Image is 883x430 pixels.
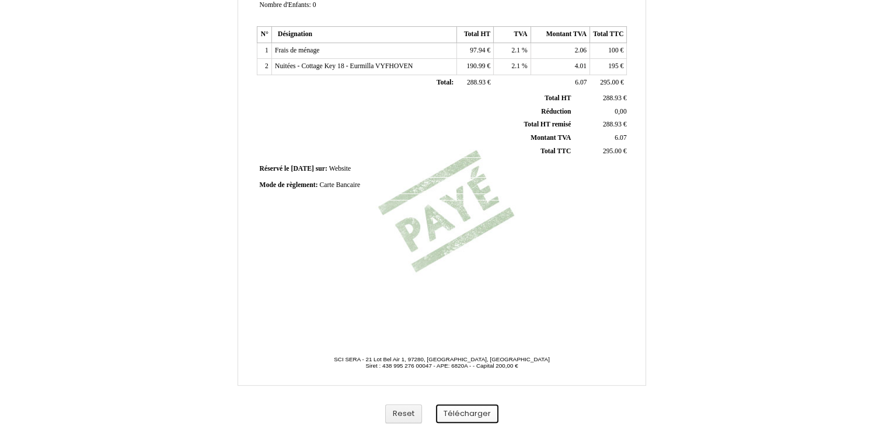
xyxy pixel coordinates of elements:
span: 2.1 [511,47,520,54]
span: Website [329,165,351,172]
span: Siret : 438 995 276 00047 - APE: 6820A - - Capital 200,00 € [365,362,518,369]
td: € [590,43,627,59]
span: sur: [316,165,327,172]
span: SCI SERA - 21 Lot Bel Air 1, 97280, [GEOGRAPHIC_DATA], [GEOGRAPHIC_DATA] [334,356,550,362]
span: Total TTC [540,147,571,155]
td: € [456,75,493,91]
th: Désignation [271,27,456,43]
td: € [573,144,629,158]
th: N° [257,27,271,43]
span: 288.93 [467,79,486,86]
td: € [590,59,627,75]
td: 1 [257,43,271,59]
span: Frais de ménage [275,47,320,54]
span: 190.99 [466,62,485,70]
span: 0 [313,1,316,9]
span: 6.07 [615,134,626,142]
td: € [573,118,629,132]
span: 2.1 [511,62,520,70]
span: Mode de règlement: [260,181,318,189]
span: 100 [608,47,619,54]
span: Réduction [541,108,571,115]
span: 288.93 [603,121,622,128]
span: Carte Bancaire [319,181,360,189]
span: 295.00 [603,147,622,155]
button: Télécharger [436,404,498,424]
td: € [456,59,493,75]
span: 0,00 [615,108,626,115]
td: 2 [257,59,271,75]
span: 288.93 [603,94,622,102]
span: Montant TVA [531,134,571,142]
th: Total TTC [590,27,627,43]
td: € [456,43,493,59]
span: Total: [437,79,453,86]
td: % [494,43,531,59]
button: Reset [385,404,422,424]
span: 97.94 [470,47,485,54]
td: € [590,75,627,91]
th: Total HT [456,27,493,43]
span: 4.01 [575,62,587,70]
span: 6.07 [575,79,587,86]
span: Réservé le [260,165,289,172]
span: 295.00 [600,79,619,86]
span: Total HT [545,94,571,102]
span: [DATE] [291,165,313,172]
th: TVA [494,27,531,43]
span: 2.06 [575,47,587,54]
span: Total HT remisé [523,121,571,128]
th: Montant TVA [531,27,589,43]
span: Nuitées - Cottage Key 18 - Eurmilla VYFHOVEN [275,62,413,70]
td: % [494,59,531,75]
td: € [573,92,629,105]
span: Nombre d'Enfants: [260,1,311,9]
span: 195 [608,62,619,70]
